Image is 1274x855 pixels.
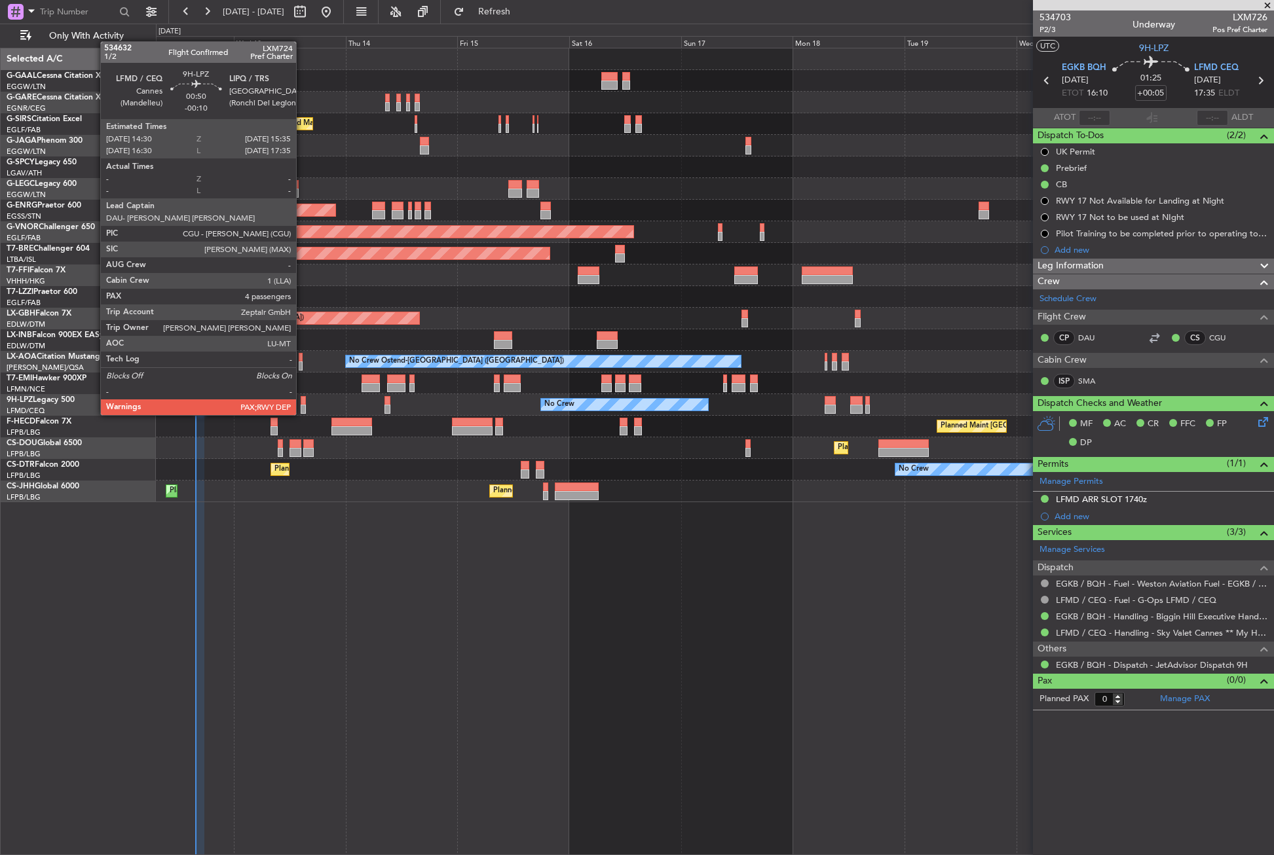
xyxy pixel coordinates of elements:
[7,449,41,459] a: LFPB/LBG
[7,288,77,296] a: T7-LZZIPraetor 600
[7,255,36,264] a: LTBA/ISL
[1180,418,1195,431] span: FFC
[1056,659,1248,670] a: EGKB / BQH - Dispatch - JetAdvisor Dispatch 9H
[1062,87,1083,100] span: ETOT
[7,439,37,447] span: CS-DOU
[14,26,142,46] button: Only With Activity
[1133,18,1175,31] div: Underway
[1038,525,1072,540] span: Services
[1062,74,1089,87] span: [DATE]
[7,406,45,416] a: LFMD/CEQ
[7,245,90,253] a: T7-BREChallenger 604
[1078,375,1108,387] a: SMA
[1054,111,1076,124] span: ATOT
[493,481,700,501] div: Planned Maint [GEOGRAPHIC_DATA] ([GEOGRAPHIC_DATA])
[7,363,84,373] a: [PERSON_NAME]/QSA
[1114,418,1126,431] span: AC
[1212,10,1267,24] span: LXM726
[899,460,929,479] div: No Crew
[1040,693,1089,706] label: Planned PAX
[1079,110,1110,126] input: --:--
[7,168,42,178] a: LGAV/ATH
[569,36,681,48] div: Sat 16
[1056,611,1267,622] a: EGKB / BQH - Handling - Biggin Hill Executive Handling EGKB / BQH
[681,36,793,48] div: Sun 17
[1038,274,1060,289] span: Crew
[1056,578,1267,589] a: EGKB / BQH - Fuel - Weston Aviation Fuel - EGKB / BQH
[1209,332,1239,344] a: CGU
[7,202,37,209] span: G-ENRG
[7,396,75,404] a: 9H-LPZLegacy 500
[1038,674,1052,689] span: Pax
[905,36,1017,48] div: Tue 19
[1038,396,1162,411] span: Dispatch Checks and Weather
[1036,40,1059,52] button: UTC
[7,418,35,426] span: F-HECD
[158,308,304,328] div: Planned Maint Nice ([GEOGRAPHIC_DATA])
[7,310,71,318] a: LX-GBHFalcon 7X
[7,94,115,101] a: G-GARECessna Citation XLS+
[1194,87,1215,100] span: 17:35
[7,331,110,339] a: LX-INBFalcon 900EX EASy II
[1139,41,1169,55] span: 9H-LPZ
[1056,162,1087,173] div: Prebrief
[1056,228,1267,239] div: Pilot Training to be completed prior to operating to LFMD
[170,481,376,501] div: Planned Maint [GEOGRAPHIC_DATA] ([GEOGRAPHIC_DATA])
[7,384,45,394] a: LFMN/NCE
[1056,179,1067,190] div: CB
[1040,543,1105,556] a: Manage Services
[1038,353,1087,368] span: Cabin Crew
[7,190,46,200] a: EGGW/LTN
[7,94,37,101] span: G-GARE
[7,180,77,188] a: G-LEGCLegacy 600
[1053,374,1075,388] div: ISP
[7,276,45,286] a: VHHH/HKG
[7,158,35,166] span: G-SPCY
[457,36,569,48] div: Fri 15
[349,352,564,371] div: No Crew Ostend-[GEOGRAPHIC_DATA] ([GEOGRAPHIC_DATA])
[7,115,82,123] a: G-SIRSCitation Excel
[274,114,481,134] div: Planned Maint [GEOGRAPHIC_DATA] ([GEOGRAPHIC_DATA])
[1038,259,1104,274] span: Leg Information
[1227,456,1246,470] span: (1/1)
[1217,418,1227,431] span: FP
[1062,62,1106,75] span: EGKB BQH
[223,6,284,18] span: [DATE] - [DATE]
[1056,211,1184,223] div: RWY 17 Not to be used at NIght
[1056,594,1216,606] a: LFMD / CEQ - Fuel - G-Ops LFMD / CEQ
[7,147,46,156] a: EGGW/LTN
[1231,111,1253,124] span: ALDT
[1056,494,1147,505] div: LFMD ARR SLOT 1740z
[346,36,458,48] div: Thu 14
[1212,24,1267,35] span: Pos Pref Charter
[7,137,83,145] a: G-JAGAPhenom 300
[7,180,35,188] span: G-LEGC
[7,72,37,80] span: G-GAAL
[1140,72,1161,85] span: 01:25
[234,36,346,48] div: Wed 13
[7,353,37,361] span: LX-AOA
[447,1,526,22] button: Refresh
[7,374,86,382] a: T7-EMIHawker 900XP
[7,223,95,231] a: G-VNORChallenger 650
[7,418,71,426] a: F-HECDFalcon 7X
[7,482,35,490] span: CS-JHH
[40,2,115,22] input: Trip Number
[7,341,45,351] a: EDLW/DTM
[1194,74,1221,87] span: [DATE]
[7,482,79,490] a: CS-JHHGlobal 6000
[7,223,39,231] span: G-VNOR
[1148,418,1159,431] span: CR
[1056,146,1095,157] div: UK Permit
[159,26,181,37] div: [DATE]
[7,211,41,221] a: EGSS/STN
[7,353,100,361] a: LX-AOACitation Mustang
[7,471,41,481] a: LFPB/LBG
[1056,195,1224,206] div: RWY 17 Not Available for Landing at Night
[7,115,31,123] span: G-SIRS
[1040,293,1096,306] a: Schedule Crew
[1038,642,1066,657] span: Others
[467,7,522,16] span: Refresh
[7,374,32,382] span: T7-EMI
[1038,457,1068,472] span: Permits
